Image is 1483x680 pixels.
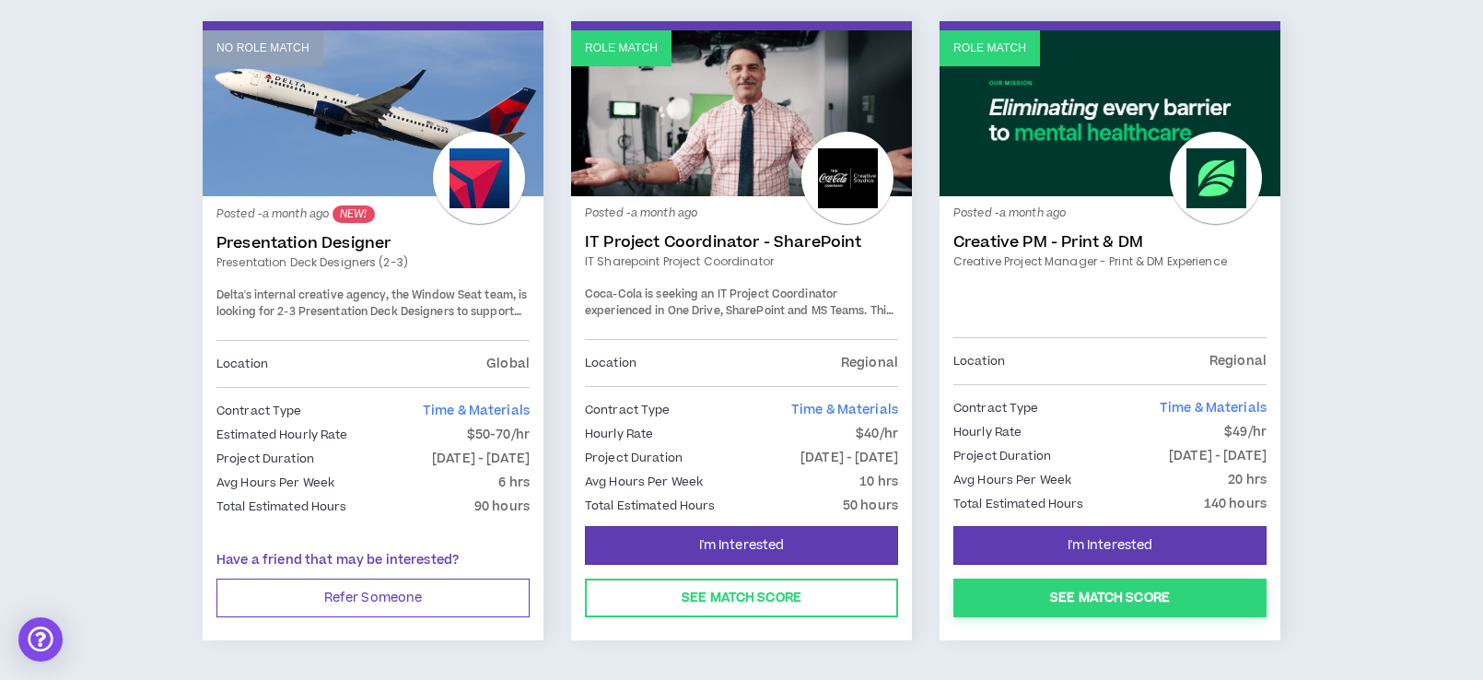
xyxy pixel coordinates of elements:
[791,401,898,419] span: Time & Materials
[1160,399,1267,417] span: Time & Materials
[585,205,898,222] p: Posted - a month ago
[498,473,530,493] p: 6 hrs
[216,254,530,271] a: Presentation Deck Designers (2-3)
[953,40,1026,57] p: Role Match
[1224,422,1267,442] p: $49/hr
[585,448,683,468] p: Project Duration
[216,40,309,57] p: No Role Match
[585,353,636,373] p: Location
[953,470,1071,490] p: Avg Hours Per Week
[585,424,653,444] p: Hourly Rate
[953,579,1267,617] button: See Match Score
[953,351,1005,371] p: Location
[1204,494,1267,514] p: 140 hours
[432,449,530,469] p: [DATE] - [DATE]
[216,473,334,493] p: Avg Hours Per Week
[953,446,1051,466] p: Project Duration
[18,617,63,662] div: Open Intercom Messenger
[953,422,1022,442] p: Hourly Rate
[216,234,530,252] a: Presentation Designer
[585,472,703,492] p: Avg Hours Per Week
[585,253,898,270] a: IT Sharepoint Project Coordinator
[585,579,898,617] button: See Match Score
[1209,351,1267,371] p: Regional
[571,30,912,196] a: Role Match
[474,497,530,517] p: 90 hours
[467,425,530,445] p: $50-70/hr
[953,253,1267,270] a: Creative Project Manager - Print & DM Experience
[699,537,785,555] span: I'm Interested
[585,287,893,367] span: Coca-Cola is seeking an IT Project Coordinator experienced in One Drive, SharePoint and MS Teams....
[585,526,898,565] button: I'm Interested
[585,496,716,516] p: Total Estimated Hours
[953,398,1039,418] p: Contract Type
[216,401,302,421] p: Contract Type
[216,579,530,617] button: Refer Someone
[216,354,268,374] p: Location
[585,233,898,252] a: IT Project Coordinator - SharePoint
[953,526,1267,565] button: I'm Interested
[1228,470,1267,490] p: 20 hrs
[859,472,898,492] p: 10 hrs
[1068,537,1153,555] span: I'm Interested
[843,496,898,516] p: 50 hours
[585,40,658,57] p: Role Match
[800,448,898,468] p: [DATE] - [DATE]
[856,424,898,444] p: $40/hr
[585,400,671,420] p: Contract Type
[423,402,530,420] span: Time & Materials
[216,497,347,517] p: Total Estimated Hours
[216,287,527,352] span: Delta's internal creative agency, the Window Seat team, is looking for 2-3 Presentation Deck Desi...
[203,30,543,196] a: No Role Match
[216,449,314,469] p: Project Duration
[940,30,1280,196] a: Role Match
[953,205,1267,222] p: Posted - a month ago
[216,551,530,570] p: Have a friend that may be interested?
[1169,446,1267,466] p: [DATE] - [DATE]
[216,205,530,223] p: Posted - a month ago
[841,353,898,373] p: Regional
[953,233,1267,252] a: Creative PM - Print & DM
[333,205,374,223] sup: NEW!
[486,354,530,374] p: Global
[216,425,348,445] p: Estimated Hourly Rate
[953,494,1084,514] p: Total Estimated Hours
